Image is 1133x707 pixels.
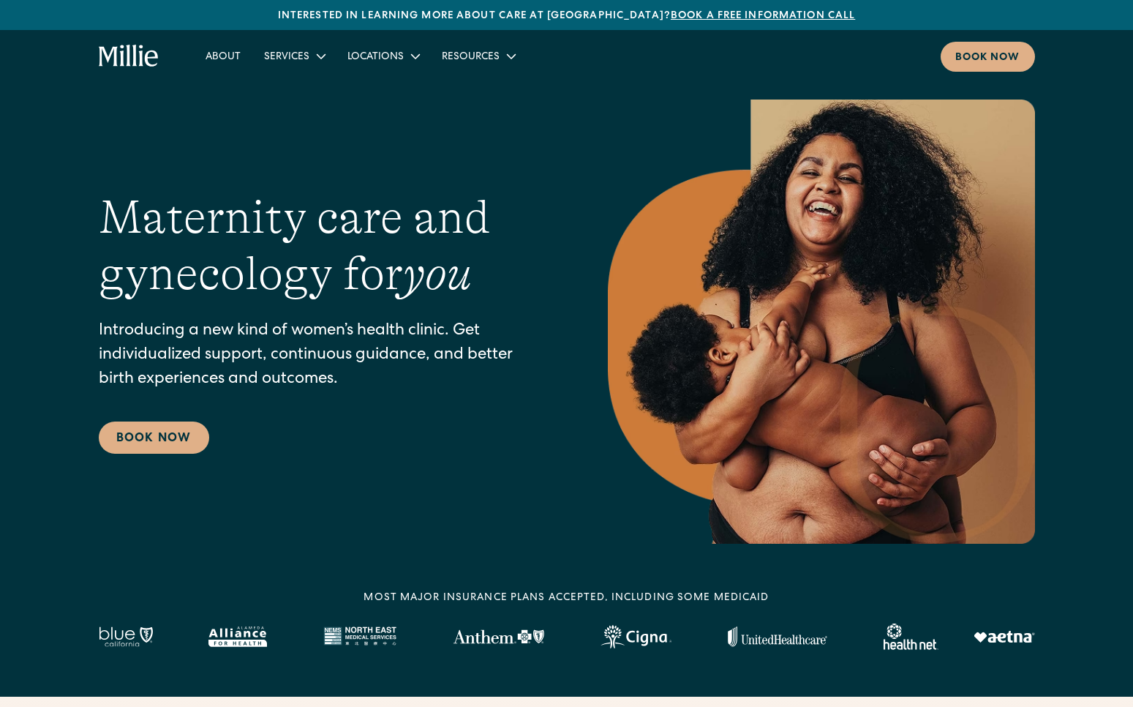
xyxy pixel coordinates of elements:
[442,50,500,65] div: Resources
[99,422,209,454] a: Book Now
[336,44,430,68] div: Locations
[323,626,396,647] img: North East Medical Services logo
[728,626,827,647] img: United Healthcare logo
[601,625,671,648] img: Cigna logo
[252,44,336,68] div: Services
[194,44,252,68] a: About
[99,190,549,302] h1: Maternity care and gynecology for
[364,591,769,606] div: MOST MAJOR INSURANCE PLANS ACCEPTED, INCLUDING some MEDICAID
[99,45,159,68] a: home
[955,50,1020,66] div: Book now
[941,42,1035,72] a: Book now
[99,626,153,647] img: Blue California logo
[884,624,938,650] img: Healthnet logo
[347,50,404,65] div: Locations
[974,631,1035,643] img: Aetna logo
[608,100,1035,544] img: Smiling mother with her baby in arms, celebrating body positivity and the nurturing bond of postp...
[671,11,855,21] a: Book a free information call
[208,626,266,647] img: Alameda Alliance logo
[264,50,309,65] div: Services
[430,44,526,68] div: Resources
[403,247,472,300] em: you
[453,629,544,644] img: Anthem Logo
[99,320,549,392] p: Introducing a new kind of women’s health clinic. Get individualized support, continuous guidance,...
